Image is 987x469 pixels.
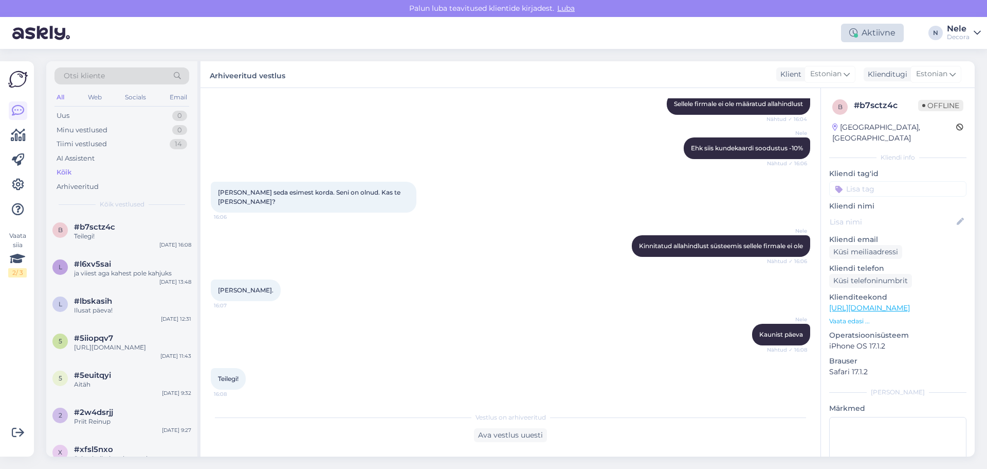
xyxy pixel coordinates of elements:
span: Teilegi! [218,375,239,383]
span: Kinnitatud allahindlust süsteemis sellele firmale ei ole [639,242,803,250]
span: Offline [918,100,963,111]
div: Email [168,91,189,104]
div: [DATE] 9:32 [162,389,191,397]
div: Priit Reinup [74,417,191,426]
div: AI Assistent [57,153,95,164]
div: Ava vestlus uuesti [474,428,547,442]
div: [DATE] 16:08 [159,241,191,249]
span: b [838,103,843,111]
div: 0 [172,111,187,121]
span: Nähtud ✓ 16:06 [767,160,807,167]
span: 5 [59,337,62,345]
img: Askly Logo [8,70,28,89]
span: Nele [769,227,807,235]
span: Nähtud ✓ 16:08 [767,346,807,354]
div: Kõik [57,167,71,178]
div: Küsi telefoninumbrit [829,274,912,288]
span: Luba [554,4,578,13]
span: 2 [59,411,62,419]
div: Klienditugi [864,69,907,80]
div: Küsi meiliaadressi [829,245,902,259]
p: Brauser [829,356,966,367]
span: 16:08 [214,390,252,398]
p: Klienditeekond [829,292,966,303]
a: [URL][DOMAIN_NAME] [829,303,910,312]
p: Vaata edasi ... [829,317,966,326]
div: Teilegi! [74,232,191,241]
div: Uus [57,111,69,121]
div: N [928,26,943,40]
p: iPhone OS 17.1.2 [829,341,966,352]
p: Safari 17.1.2 [829,367,966,377]
span: 16:06 [214,213,252,221]
span: #l6xv5sai [74,259,111,269]
span: Nähtud ✓ 16:06 [767,257,807,265]
div: Aktiivne [841,24,904,42]
input: Lisa nimi [830,216,955,228]
span: b [58,226,63,234]
input: Lisa tag [829,181,966,197]
span: 5 [59,374,62,382]
span: Estonian [810,68,842,80]
div: [DATE] 11:43 [160,352,191,360]
div: Decora [947,33,970,41]
span: x [58,448,62,456]
div: Nele [947,25,970,33]
div: 14 [170,139,187,149]
label: Arhiveeritud vestlus [210,67,285,81]
div: Arhiveeritud [57,182,99,192]
a: NeleDecora [947,25,981,41]
p: Kliendi tag'id [829,168,966,179]
span: Nele [769,129,807,137]
div: Minu vestlused [57,125,107,135]
p: Kliendi telefon [829,263,966,274]
span: Nähtud ✓ 16:04 [766,115,807,123]
p: Märkmed [829,403,966,414]
div: [DATE] 13:48 [159,278,191,286]
span: Vestlus on arhiveeritud [476,413,546,422]
div: All [54,91,66,104]
span: #lbskasih [74,297,112,306]
div: [GEOGRAPHIC_DATA], [GEOGRAPHIC_DATA] [832,122,956,144]
span: Otsi kliente [64,71,105,81]
div: [DATE] 9:27 [162,426,191,434]
span: [PERSON_NAME]. [218,286,273,294]
p: Kliendi nimi [829,201,966,212]
span: Nele [769,316,807,323]
div: [PERSON_NAME] [829,388,966,397]
div: Vaata siia [8,231,27,277]
span: #5iiopqv7 [74,334,113,343]
span: Estonian [916,68,947,80]
span: Kaunist päeva [759,331,803,338]
div: Ilusat päeva! [74,306,191,315]
span: #b7sctz4c [74,222,115,232]
span: Sellele firmale ei ole määratud allahindlust [674,100,803,108]
span: l [59,300,62,308]
div: Socials [123,91,148,104]
p: Operatsioonisüsteem [829,330,966,341]
span: [PERSON_NAME] seda esimest korda. Seni on olnud. Kas te [PERSON_NAME]? [218,188,402,205]
div: Kliendi info [829,153,966,162]
span: l [59,263,62,271]
p: Kliendi email [829,234,966,245]
div: ja viiest aga kahest pole kahjuks [74,269,191,278]
div: # b7sctz4c [854,99,918,112]
span: Ehk siis kundekaardi soodustus -10% [691,144,803,152]
span: #xfsl5nxo [74,445,113,454]
span: 16:07 [214,302,252,309]
span: #5euitqyi [74,371,111,380]
span: Kõik vestlused [100,200,144,209]
div: 0 [172,125,187,135]
span: #2w4dsrjj [74,408,113,417]
div: 2 / 3 [8,268,27,277]
div: Web [86,91,104,104]
div: Tiimi vestlused [57,139,107,149]
div: [DATE] 12:31 [161,315,191,323]
div: Klient [776,69,801,80]
div: [URL][DOMAIN_NAME] [74,343,191,352]
div: Aitäh [74,380,191,389]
